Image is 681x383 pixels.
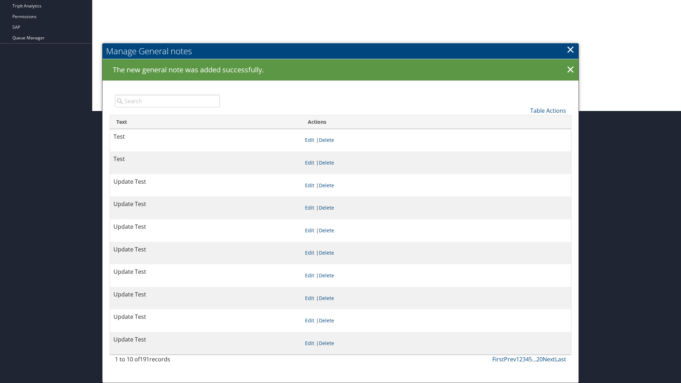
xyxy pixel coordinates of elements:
[301,151,571,174] td: |
[301,196,571,219] td: |
[301,332,571,355] td: |
[113,312,298,322] p: Update Test
[516,355,519,363] a: 1
[543,355,555,363] a: Next
[115,355,220,367] div: 1 to 10 of records
[113,200,298,209] p: Update Test
[301,287,571,310] td: |
[522,355,526,363] a: 3
[305,204,314,211] a: Edit
[536,355,543,363] a: 20
[305,137,314,143] a: Edit
[103,59,578,81] div: The new general note was added successfully.
[301,264,571,287] td: |
[113,290,298,299] p: Update Test
[305,272,314,279] a: Edit
[113,132,298,141] p: Test
[519,355,522,363] a: 2
[305,182,314,189] a: Edit
[319,295,334,301] a: Delete
[492,355,504,363] a: First
[319,137,334,143] a: Delete
[566,42,575,56] a: ×
[301,129,571,152] td: |
[305,317,314,324] a: Edit
[301,309,571,332] td: |
[526,355,529,363] a: 4
[113,335,298,344] p: Update Test
[113,245,298,254] p: Update Test
[319,340,334,346] a: Delete
[319,272,334,279] a: Delete
[529,355,532,363] a: 5
[532,355,536,363] span: …
[110,115,301,129] th: Text
[103,43,578,59] h2: Manage General notes
[113,177,298,187] p: Update Test
[113,155,298,164] p: Test
[555,355,566,363] a: Last
[305,159,314,166] a: Edit
[115,95,220,107] input: Search
[301,115,571,129] th: Actions
[564,63,577,77] a: ×
[301,242,571,265] td: |
[530,107,566,115] a: Table Actions
[319,249,334,256] a: Delete
[113,222,298,232] p: Update Test
[113,267,298,277] p: Update Test
[504,355,516,363] a: Prev
[301,174,571,197] td: |
[319,204,334,211] a: Delete
[319,227,334,234] a: Delete
[319,159,334,166] a: Delete
[319,317,334,324] a: Delete
[319,182,334,189] a: Delete
[305,227,314,234] a: Edit
[305,340,314,346] a: Edit
[140,355,149,363] span: 191
[305,295,314,301] a: Edit
[301,219,571,242] td: |
[305,249,314,256] a: Edit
